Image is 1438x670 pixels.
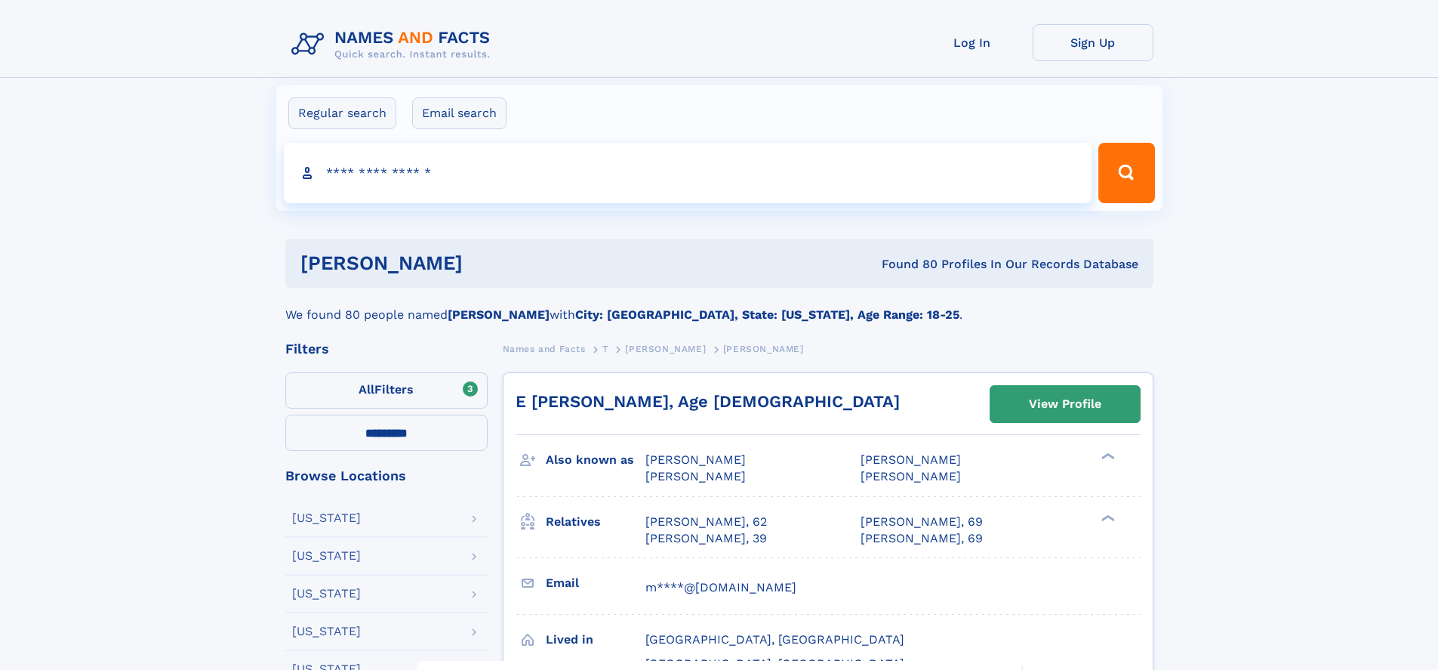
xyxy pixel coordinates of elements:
[516,392,900,411] a: E [PERSON_NAME], Age [DEMOGRAPHIC_DATA]
[861,514,983,530] a: [PERSON_NAME], 69
[359,382,374,397] span: All
[602,339,608,358] a: T
[1029,387,1101,421] div: View Profile
[546,509,645,535] h3: Relatives
[546,627,645,653] h3: Lived in
[448,307,550,322] b: [PERSON_NAME]
[645,530,767,547] a: [PERSON_NAME], 39
[285,288,1153,324] div: We found 80 people named with .
[292,625,361,638] div: [US_STATE]
[645,452,746,467] span: [PERSON_NAME]
[912,24,1033,61] a: Log In
[546,447,645,473] h3: Also known as
[625,344,706,354] span: [PERSON_NAME]
[285,342,488,356] div: Filters
[1098,513,1116,523] div: ❯
[575,307,959,322] b: City: [GEOGRAPHIC_DATA], State: [US_STATE], Age Range: 18-25
[1098,452,1116,462] div: ❯
[645,514,767,530] a: [PERSON_NAME], 62
[292,588,361,600] div: [US_STATE]
[1033,24,1153,61] a: Sign Up
[861,469,961,483] span: [PERSON_NAME]
[546,570,645,596] h3: Email
[285,372,488,409] label: Filters
[861,530,983,547] a: [PERSON_NAME], 69
[990,386,1140,422] a: View Profile
[288,97,396,129] label: Regular search
[672,256,1138,273] div: Found 80 Profiles In Our Records Database
[285,24,503,65] img: Logo Names and Facts
[602,344,608,354] span: T
[861,452,961,467] span: [PERSON_NAME]
[503,339,586,358] a: Names and Facts
[284,143,1092,203] input: search input
[285,469,488,483] div: Browse Locations
[412,97,507,129] label: Email search
[625,339,706,358] a: [PERSON_NAME]
[645,632,904,647] span: [GEOGRAPHIC_DATA], [GEOGRAPHIC_DATA]
[1098,143,1154,203] button: Search Button
[292,550,361,562] div: [US_STATE]
[723,344,804,354] span: [PERSON_NAME]
[300,254,673,273] h1: [PERSON_NAME]
[292,512,361,524] div: [US_STATE]
[645,469,746,483] span: [PERSON_NAME]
